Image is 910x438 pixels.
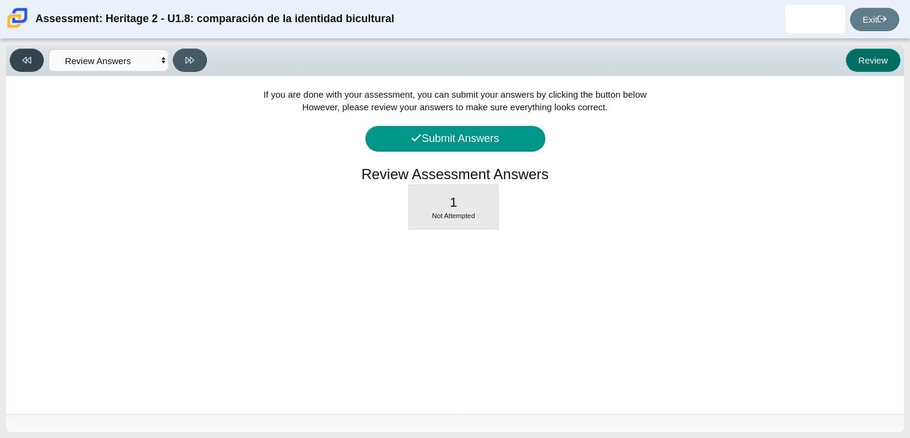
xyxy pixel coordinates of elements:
a: Exit [850,8,899,31]
span: If you are done with your assessment, you can submit your answers by clicking the button below Ho... [263,89,647,112]
button: Submit Answers [365,126,545,152]
div: Assessment: Heritage 2 - U1.8: comparación de la identidad bicultural [35,5,394,34]
h1: Review Assessment Answers [361,164,548,185]
span: 1 [450,195,458,210]
span: Not Attempted [432,212,474,219]
img: Carmen School of Science & Technology [5,5,30,31]
img: jerison.garciaguab.hUVYly [806,10,825,29]
button: Review [846,49,900,72]
a: Carmen School of Science & Technology [5,22,30,32]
